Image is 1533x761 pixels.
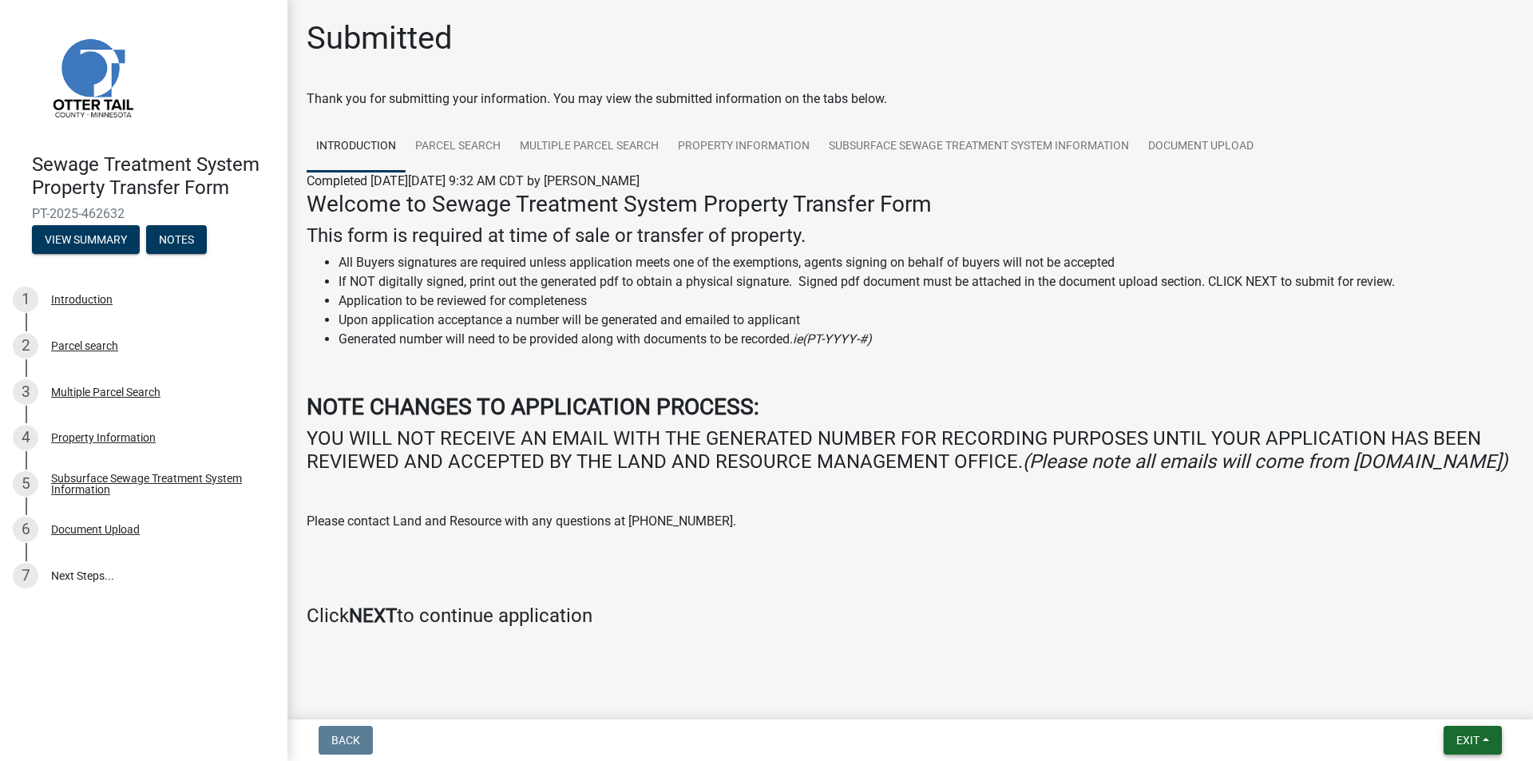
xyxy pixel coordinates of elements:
wm-modal-confirm: Notes [146,234,207,247]
i: (Please note all emails will come from [DOMAIN_NAME]) [1023,450,1507,473]
button: Exit [1444,726,1502,755]
a: Property Information [668,121,819,172]
div: Document Upload [51,524,140,535]
button: Back [319,726,373,755]
h1: Submitted [307,19,453,57]
a: Parcel search [406,121,510,172]
wm-modal-confirm: Summary [32,234,140,247]
li: All Buyers signatures are required unless application meets one of the exemptions, agents signing... [339,253,1514,272]
div: Parcel search [51,340,118,351]
span: Exit [1456,734,1480,747]
button: Notes [146,225,207,254]
div: Thank you for submitting your information. You may view the submitted information on the tabs below. [307,89,1514,109]
a: Multiple Parcel Search [510,121,668,172]
h4: This form is required at time of sale or transfer of property. [307,224,1514,248]
img: Otter Tail County, Minnesota [32,17,152,137]
a: Subsurface Sewage Treatment System Information [819,121,1139,172]
div: 2 [13,333,38,359]
i: ie(PT-YYYY-#) [793,331,872,347]
a: Document Upload [1139,121,1263,172]
li: If NOT digitally signed, print out the generated pdf to obtain a physical signature. Signed pdf d... [339,272,1514,291]
li: Application to be reviewed for completeness [339,291,1514,311]
strong: NOTE CHANGES TO APPLICATION PROCESS: [307,394,759,420]
a: Introduction [307,121,406,172]
div: 1 [13,287,38,312]
h4: Sewage Treatment System Property Transfer Form [32,153,275,200]
li: Generated number will need to be provided along with documents to be recorded. [339,330,1514,349]
span: Completed [DATE][DATE] 9:32 AM CDT by [PERSON_NAME] [307,173,640,188]
li: Upon application acceptance a number will be generated and emailed to applicant [339,311,1514,330]
h3: Welcome to Sewage Treatment System Property Transfer Form [307,191,1514,218]
button: View Summary [32,225,140,254]
div: 3 [13,379,38,405]
h4: Click to continue application [307,604,1514,628]
h4: YOU WILL NOT RECEIVE AN EMAIL WITH THE GENERATED NUMBER FOR RECORDING PURPOSES UNTIL YOUR APPLICA... [307,427,1514,474]
div: Subsurface Sewage Treatment System Information [51,473,262,495]
div: 7 [13,563,38,589]
span: Back [331,734,360,747]
div: 5 [13,471,38,497]
strong: NEXT [349,604,397,627]
span: PT-2025-462632 [32,206,255,221]
div: Multiple Parcel Search [51,386,160,398]
p: Please contact Land and Resource with any questions at [PHONE_NUMBER]. [307,512,1514,531]
div: Property Information [51,432,156,443]
div: Introduction [51,294,113,305]
div: 4 [13,425,38,450]
div: 6 [13,517,38,542]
